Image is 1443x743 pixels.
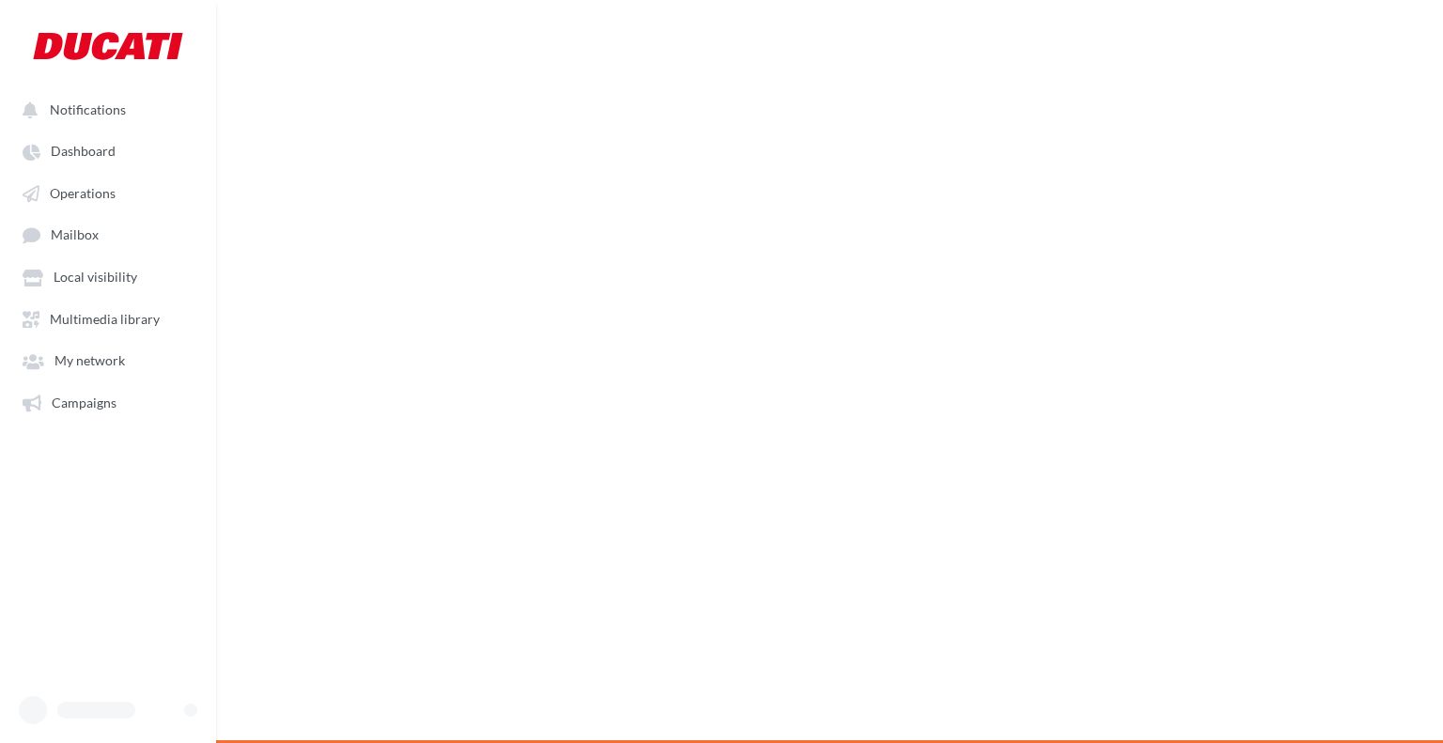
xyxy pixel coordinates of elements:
[11,385,205,419] a: Campaigns
[11,302,205,335] a: Multimedia library
[51,144,116,160] span: Dashboard
[11,343,205,377] a: My network
[50,311,160,327] span: Multimedia library
[11,259,205,293] a: Local visibility
[50,185,116,201] span: Operations
[50,101,126,117] span: Notifications
[11,133,205,167] a: Dashboard
[11,92,197,126] button: Notifications
[52,395,116,410] span: Campaigns
[51,227,99,243] span: Mailbox
[54,353,125,369] span: My network
[54,270,137,286] span: Local visibility
[11,176,205,209] a: Operations
[11,217,205,252] a: Mailbox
